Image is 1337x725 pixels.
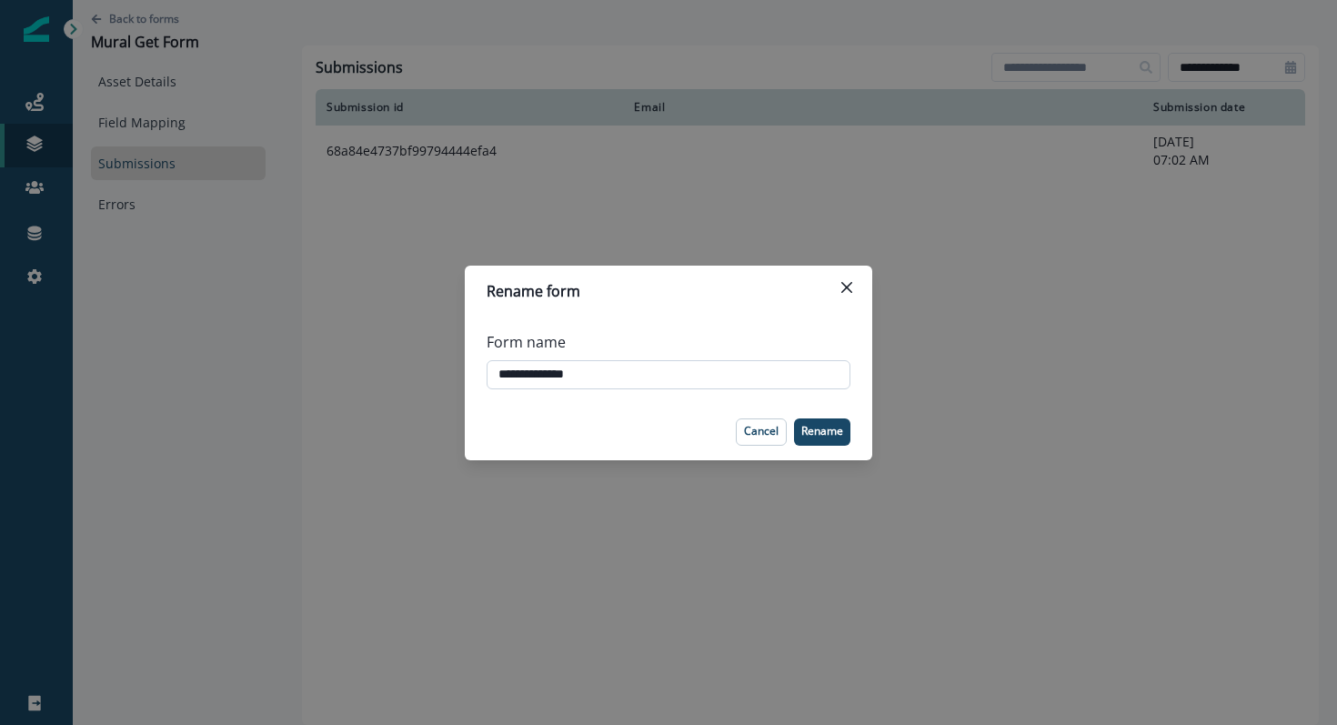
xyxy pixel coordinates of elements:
[744,425,779,438] p: Cancel
[801,425,843,438] p: Rename
[832,273,861,302] button: Close
[487,331,566,353] p: Form name
[736,418,787,446] button: Cancel
[794,418,850,446] button: Rename
[487,280,580,302] p: Rename form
